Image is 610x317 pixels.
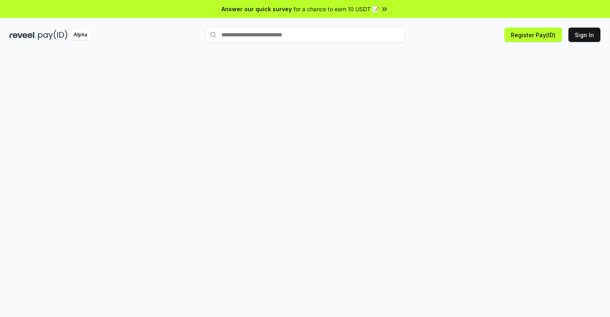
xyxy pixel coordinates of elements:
[221,5,292,13] span: Answer our quick survey
[568,28,600,42] button: Sign In
[69,30,92,40] div: Alpha
[504,28,562,42] button: Register Pay(ID)
[293,5,379,13] span: for a chance to earn 10 USDT 📝
[38,30,68,40] img: pay_id
[10,30,36,40] img: reveel_dark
